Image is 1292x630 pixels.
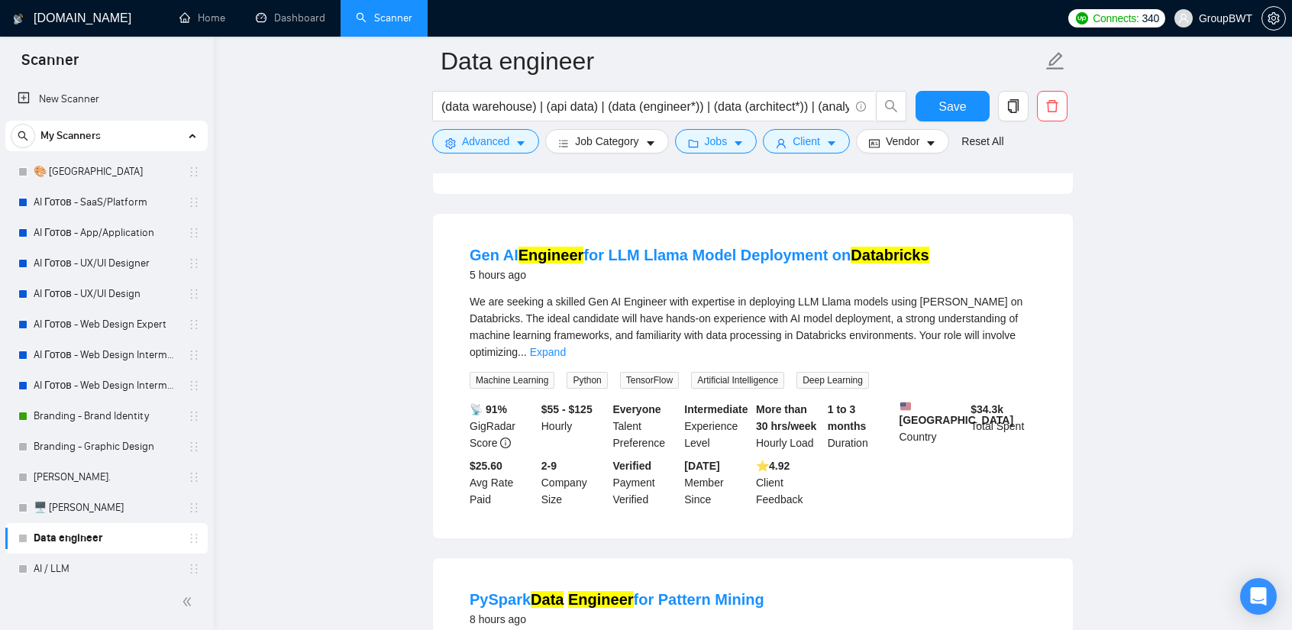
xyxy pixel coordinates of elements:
span: Python [567,372,607,389]
a: [PERSON_NAME]. [34,462,179,493]
div: Total Spent [967,401,1039,451]
span: holder [188,227,200,239]
span: user [776,137,787,149]
a: Gen AIEngineerfor LLM Llama Model Deployment onDatabricks [470,247,929,263]
button: search [11,124,35,148]
span: caret-down [515,137,526,149]
a: searchScanner [356,11,412,24]
div: Member Since [681,457,753,508]
input: Scanner name... [441,42,1042,80]
span: holder [188,532,200,544]
span: setting [1262,12,1285,24]
a: 🎨 [GEOGRAPHIC_DATA] [34,157,179,187]
span: user [1178,13,1189,24]
b: $25.60 [470,460,502,472]
b: $ 34.3k [971,403,1003,415]
b: [DATE] [684,460,719,472]
div: Client Feedback [753,457,825,508]
span: double-left [182,594,197,609]
b: Everyone [613,403,661,415]
a: Reset All [961,133,1003,150]
span: idcard [869,137,880,149]
span: Deep Learning [796,372,869,389]
span: TensorFlow [620,372,679,389]
b: $55 - $125 [541,403,593,415]
a: New Scanner [18,84,195,115]
mark: Data [531,591,564,608]
button: settingAdvancedcaret-down [432,129,539,153]
div: Payment Verified [610,457,682,508]
div: 5 hours ago [470,266,929,284]
span: Job Category [575,133,638,150]
button: Save [916,91,990,121]
div: Talent Preference [610,401,682,451]
b: ⭐️ 4.92 [756,460,790,472]
div: Open Intercom Messenger [1240,578,1277,615]
span: Vendor [886,133,919,150]
a: Data engineer [34,523,179,554]
span: edit [1045,51,1065,71]
a: AI Готов - Web Design Intermediate минус Developer [34,340,179,370]
a: dashboardDashboard [256,11,325,24]
span: caret-down [925,137,936,149]
span: holder [188,380,200,392]
mark: Engineer [518,247,584,263]
div: Country [896,401,968,451]
div: Experience Level [681,401,753,451]
b: [GEOGRAPHIC_DATA] [900,401,1014,426]
span: holder [188,288,200,300]
span: search [11,131,34,141]
img: logo [13,7,24,31]
span: folder [688,137,699,149]
span: holder [188,563,200,575]
mark: Databricks [851,247,929,263]
a: AI Готов - SaaS/Platform [34,187,179,218]
span: copy [999,99,1028,113]
button: userClientcaret-down [763,129,850,153]
span: holder [188,257,200,270]
a: AI Готов - App/Application [34,218,179,248]
span: Save [938,97,966,116]
span: info-circle [500,438,511,448]
button: idcardVendorcaret-down [856,129,949,153]
span: ... [518,346,527,358]
span: holder [188,166,200,178]
b: 1 to 3 months [828,403,867,432]
b: More than 30 hrs/week [756,403,816,432]
span: My Scanners [40,121,101,151]
a: AI / LLM [34,554,179,584]
img: upwork-logo.png [1076,12,1088,24]
span: Client [793,133,820,150]
span: delete [1038,99,1067,113]
span: holder [188,471,200,483]
span: holder [188,410,200,422]
button: search [876,91,906,121]
a: AI Готов - Web Design Intermediate минус Development [34,370,179,401]
a: Branding - Brand Identity [34,401,179,431]
span: We are seeking a skilled Gen AI Engineer with expertise in deploying LLM Llama models using [PERS... [470,296,1022,358]
span: holder [188,196,200,208]
mark: Engineer [568,591,634,608]
a: AI Готов - UX/UI Design [34,279,179,309]
span: bars [558,137,569,149]
a: setting [1261,12,1286,24]
b: 2-9 [541,460,557,472]
div: GigRadar Score [467,401,538,451]
a: Expand [530,346,566,358]
button: setting [1261,6,1286,31]
a: PySparkData Engineerfor Pattern Mining [470,591,764,608]
b: 📡 91% [470,403,507,415]
button: delete [1037,91,1068,121]
span: caret-down [645,137,656,149]
span: Artificial Intelligence [691,372,784,389]
span: 340 [1142,10,1159,27]
span: setting [445,137,456,149]
div: Avg Rate Paid [467,457,538,508]
a: 🖥️ [PERSON_NAME] [34,493,179,523]
div: We are seeking a skilled Gen AI Engineer with expertise in deploying LLM Llama models using Seldo... [470,293,1036,360]
span: Scanner [9,49,91,81]
span: holder [188,502,200,514]
span: holder [188,318,200,331]
span: info-circle [856,102,866,111]
a: AI Готов - Web Design Expert [34,309,179,340]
